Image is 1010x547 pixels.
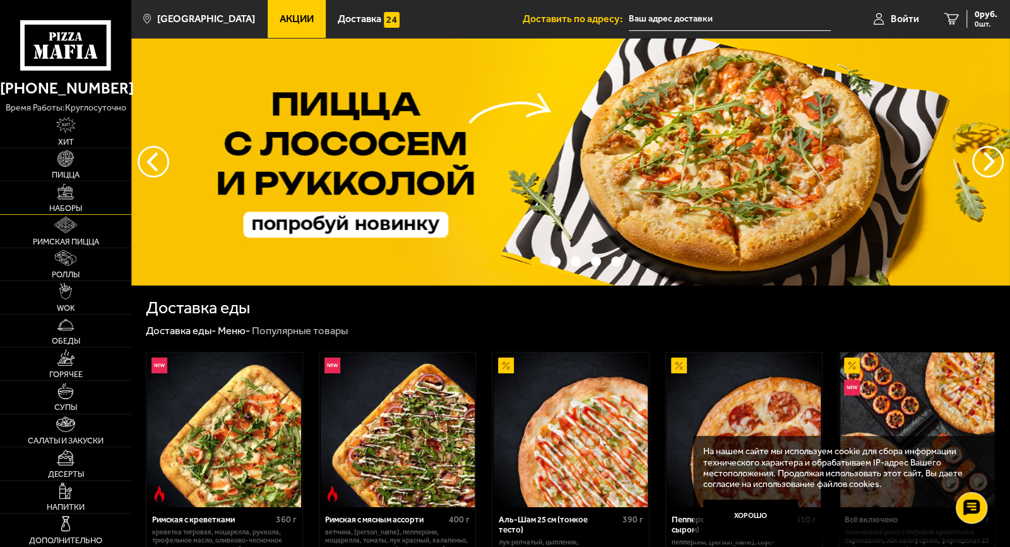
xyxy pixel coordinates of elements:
button: точки переключения [571,256,581,267]
a: АкционныйНовинкаВсё включено [839,352,995,507]
div: Пепперони 25 см (толстое с сыром) [672,515,792,535]
div: Популярные товары [252,324,348,338]
span: 360 г [276,514,297,525]
input: Ваш адрес доставки [629,8,831,31]
span: Роллы [52,270,80,279]
span: WOK [57,304,75,312]
img: Аль-Шам 25 см (тонкое тесто) [494,352,648,507]
div: Римская с креветками [152,515,273,525]
button: точки переключения [611,256,621,267]
span: [GEOGRAPHIC_DATA] [157,14,255,24]
button: точки переключения [550,256,561,267]
span: Супы [54,403,77,411]
button: Хорошо [703,500,798,531]
span: 0 шт. [975,20,997,28]
span: Доставить по адресу: [523,14,629,24]
button: предыдущий [972,146,1004,177]
span: 390 г [622,514,643,525]
a: АкционныйАль-Шам 25 см (тонкое тесто) [492,352,648,507]
button: точки переключения [591,256,601,267]
img: Новинка [324,358,340,373]
span: Доставка [338,14,381,24]
span: Римская пицца [33,237,99,246]
span: 0 руб. [975,10,997,19]
span: Войти [891,14,919,24]
span: Дополнительно [29,536,102,544]
span: 400 г [449,514,470,525]
div: Римская с мясным ассорти [325,515,446,525]
img: Римская с креветками [147,352,301,507]
img: 15daf4d41897b9f0e9f617042186c801.svg [384,12,400,28]
span: Наборы [49,204,82,212]
img: Новинка [151,358,167,373]
a: АкционныйПепперони 25 см (толстое с сыром) [666,352,822,507]
img: Всё включено [840,352,994,507]
img: Акционный [671,358,687,373]
img: Новинка [844,380,860,395]
span: Обеды [52,337,80,345]
img: Акционный [844,358,860,373]
img: Острое блюдо [324,486,340,502]
img: Акционный [498,358,514,373]
h1: Доставка еды [146,299,250,316]
a: НовинкаОстрое блюдоРимская с креветками [146,352,302,507]
span: Десерты [48,470,84,478]
p: На нашем сайте мы используем cookie для сбора информации технического характера и обрабатываем IP... [703,446,978,490]
span: Напитки [47,503,85,511]
div: Аль-Шам 25 см (тонкое тесто) [498,515,619,535]
a: Доставка еды- [146,324,216,337]
img: Римская с мясным ассорти [321,352,475,507]
button: точки переключения [530,256,540,267]
span: Хит [58,138,74,146]
a: Меню- [218,324,250,337]
img: Острое блюдо [151,486,167,502]
span: Пицца [52,171,80,179]
button: следующий [138,146,169,177]
span: Акции [280,14,314,24]
span: Салаты и закуски [28,436,104,445]
a: НовинкаОстрое блюдоРимская с мясным ассорти [319,352,475,507]
img: Пепперони 25 см (толстое с сыром) [667,352,821,507]
span: Горячее [49,370,83,378]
